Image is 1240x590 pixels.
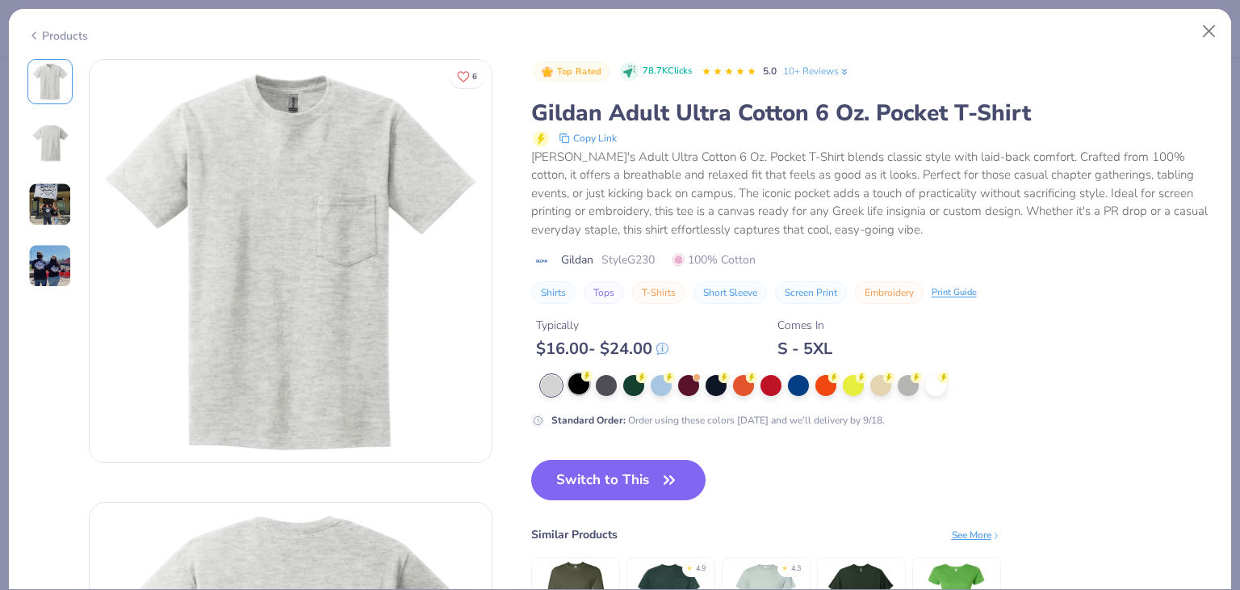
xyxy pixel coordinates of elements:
[28,183,72,226] img: User generated content
[932,286,977,300] div: Print Guide
[696,563,706,575] div: 4.9
[702,59,756,85] div: 5.0 Stars
[533,61,610,82] button: Badge Button
[775,281,847,304] button: Screen Print
[777,339,832,359] div: S - 5XL
[536,317,668,334] div: Typically
[783,64,850,78] a: 10+ Reviews
[672,251,756,268] span: 100% Cotton
[791,563,801,575] div: 4.3
[28,244,72,288] img: User generated content
[952,528,1001,542] div: See More
[450,65,484,88] button: Like
[763,65,777,78] span: 5.0
[531,460,706,500] button: Switch to This
[531,255,553,268] img: brand logo
[686,563,693,570] div: ★
[90,60,492,462] img: Front
[531,281,576,304] button: Shirts
[693,281,767,304] button: Short Sleeve
[27,27,88,44] div: Products
[561,251,593,268] span: Gildan
[536,339,668,359] div: $ 16.00 - $ 24.00
[601,251,655,268] span: Style G230
[31,62,69,101] img: Front
[531,98,1213,129] div: Gildan Adult Ultra Cotton 6 Oz. Pocket T-Shirt
[31,124,69,162] img: Back
[781,563,788,570] div: ★
[643,65,692,78] span: 78.7K Clicks
[557,67,602,76] span: Top Rated
[551,413,885,428] div: Order using these colors [DATE] and we’ll delivery by 9/18.
[531,526,618,543] div: Similar Products
[632,281,685,304] button: T-Shirts
[1194,16,1225,47] button: Close
[472,73,477,81] span: 6
[554,129,622,148] button: copy to clipboard
[777,317,832,334] div: Comes In
[531,148,1213,239] div: [PERSON_NAME]'s Adult Ultra Cotton 6 Oz. Pocket T-Shirt blends classic style with laid-back comfo...
[541,65,554,78] img: Top Rated sort
[584,281,624,304] button: Tops
[855,281,924,304] button: Embroidery
[551,414,626,427] strong: Standard Order :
